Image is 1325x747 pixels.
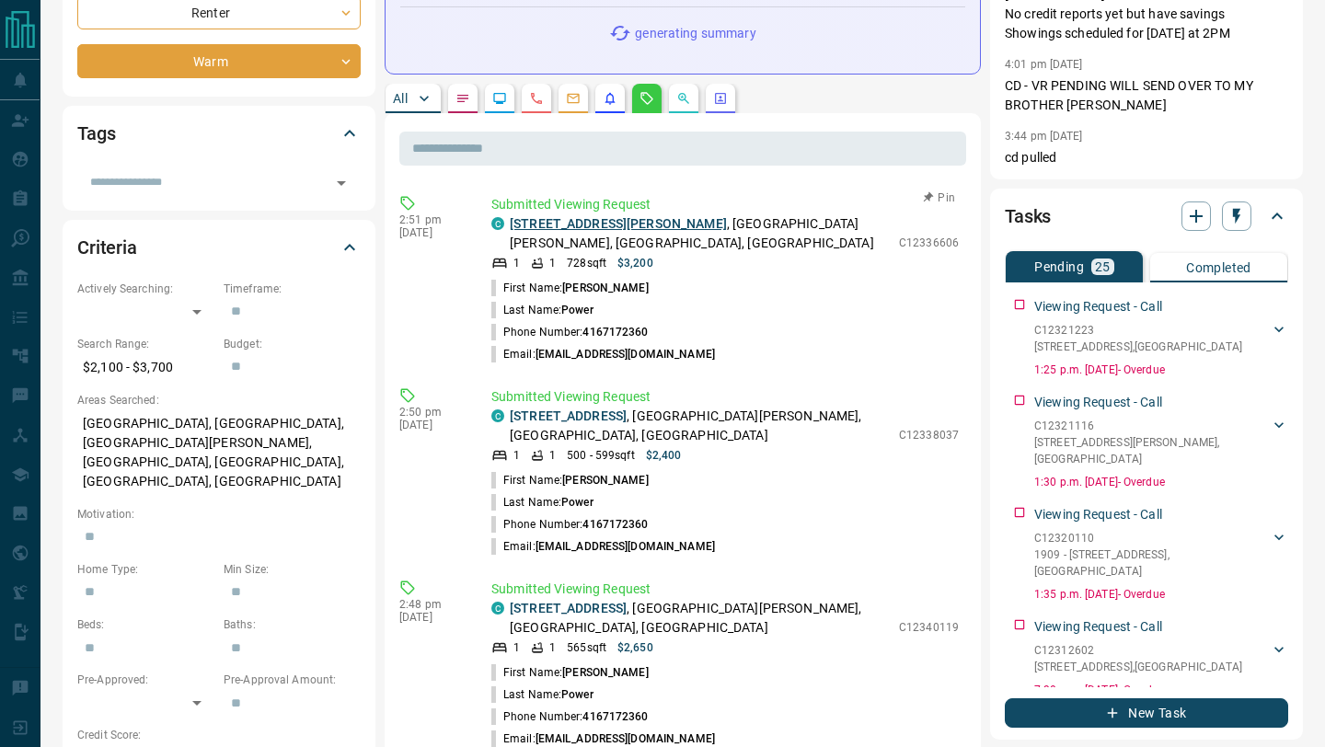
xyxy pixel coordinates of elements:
p: Motivation: [77,506,361,523]
div: condos.ca [491,409,504,422]
div: Warm [77,44,361,78]
p: Last Name: [491,686,593,703]
p: $3,200 [617,255,653,271]
svg: Requests [639,91,654,106]
p: C12320110 [1034,530,1270,546]
p: 1 [513,447,520,464]
p: C12340119 [899,619,959,636]
p: [DATE] [399,611,464,624]
p: 728 sqft [567,255,606,271]
p: Viewing Request - Call [1034,617,1162,637]
p: First Name: [491,280,649,296]
span: Power [561,688,593,701]
p: Completed [1186,261,1251,274]
p: 3:44 pm [DATE] [1005,130,1083,143]
div: C12321116[STREET_ADDRESS][PERSON_NAME],[GEOGRAPHIC_DATA] [1034,414,1288,471]
div: Criteria [77,225,361,270]
p: [DATE] [399,419,464,431]
p: generating summary [635,24,755,43]
span: [EMAIL_ADDRESS][DOMAIN_NAME] [536,540,715,553]
span: Power [561,496,593,509]
p: 1 [549,255,556,271]
svg: Notes [455,91,470,106]
span: 4167172360 [582,710,648,723]
svg: Listing Alerts [603,91,617,106]
p: Min Size: [224,561,361,578]
p: Viewing Request - Call [1034,297,1162,316]
p: Budget: [224,336,361,352]
button: Open [328,170,354,196]
h2: Tags [77,119,115,148]
h2: Criteria [77,233,137,262]
p: Last Name: [491,302,593,318]
p: Areas Searched: [77,392,361,408]
p: 565 sqft [567,639,606,656]
p: [STREET_ADDRESS] , [GEOGRAPHIC_DATA] [1034,659,1242,675]
p: Pending [1034,260,1084,273]
div: condos.ca [491,602,504,615]
p: [GEOGRAPHIC_DATA], [GEOGRAPHIC_DATA], [GEOGRAPHIC_DATA][PERSON_NAME], [GEOGRAPHIC_DATA], [GEOGRAP... [77,408,361,497]
span: [EMAIL_ADDRESS][DOMAIN_NAME] [536,348,715,361]
p: C12338037 [899,427,959,443]
p: $2,100 - $3,700 [77,352,214,383]
p: 25 [1095,260,1111,273]
p: Submitted Viewing Request [491,580,959,599]
svg: Lead Browsing Activity [492,91,507,106]
button: Pin [913,190,966,206]
span: Power [561,304,593,316]
p: Email: [491,346,715,362]
p: First Name: [491,472,649,488]
a: [STREET_ADDRESS] [510,601,627,615]
p: Pre-Approved: [77,672,214,688]
button: New Task [1005,698,1288,728]
svg: Opportunities [676,91,691,106]
p: CD - VR PENDING WILL SEND OVER TO MY BROTHER [PERSON_NAME] [1005,76,1288,115]
p: 1:30 p.m. [DATE] - Overdue [1034,474,1288,490]
p: Search Range: [77,336,214,352]
p: 2:48 pm [399,598,464,611]
h2: Tasks [1005,201,1051,231]
p: $2,400 [646,447,682,464]
span: 4167172360 [582,518,648,531]
p: Timeframe: [224,281,361,297]
span: [PERSON_NAME] [562,474,648,487]
p: 1 [513,255,520,271]
p: Viewing Request - Call [1034,393,1162,412]
p: C12312602 [1034,642,1242,659]
p: Pre-Approval Amount: [224,672,361,688]
p: Viewing Request - Call [1034,505,1162,524]
p: 1 [513,639,520,656]
p: All [393,92,408,105]
p: C12321223 [1034,322,1242,339]
span: [PERSON_NAME] [562,666,648,679]
p: [STREET_ADDRESS] , [GEOGRAPHIC_DATA] [1034,339,1242,355]
p: 1:35 p.m. [DATE] - Overdue [1034,586,1288,603]
p: Phone Number: [491,516,649,533]
span: [PERSON_NAME] [562,282,648,294]
p: Phone Number: [491,708,649,725]
p: Email: [491,538,715,555]
div: C12312602[STREET_ADDRESS],[GEOGRAPHIC_DATA] [1034,638,1288,679]
span: 4167172360 [582,326,648,339]
p: 7:38 p.m. [DATE] - Overdue [1034,682,1288,698]
div: C123201101909 - [STREET_ADDRESS],[GEOGRAPHIC_DATA] [1034,526,1288,583]
svg: Emails [566,91,581,106]
a: [STREET_ADDRESS][PERSON_NAME] [510,216,727,231]
p: Baths: [224,616,361,633]
p: [DATE] [399,226,464,239]
p: C12336606 [899,235,959,251]
svg: Agent Actions [713,91,728,106]
div: C12321223[STREET_ADDRESS],[GEOGRAPHIC_DATA] [1034,318,1288,359]
div: Tasks [1005,194,1288,238]
p: cd pulled [1005,148,1288,167]
p: First Name: [491,664,649,681]
p: C12321116 [1034,418,1270,434]
p: 1:25 p.m. [DATE] - Overdue [1034,362,1288,378]
p: Home Type: [77,561,214,578]
p: , [GEOGRAPHIC_DATA][PERSON_NAME], [GEOGRAPHIC_DATA], [GEOGRAPHIC_DATA] [510,214,890,253]
p: Last Name: [491,494,593,511]
p: $2,650 [617,639,653,656]
a: [STREET_ADDRESS] [510,408,627,423]
p: 1909 - [STREET_ADDRESS] , [GEOGRAPHIC_DATA] [1034,546,1270,580]
p: 4:01 pm [DATE] [1005,58,1083,71]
